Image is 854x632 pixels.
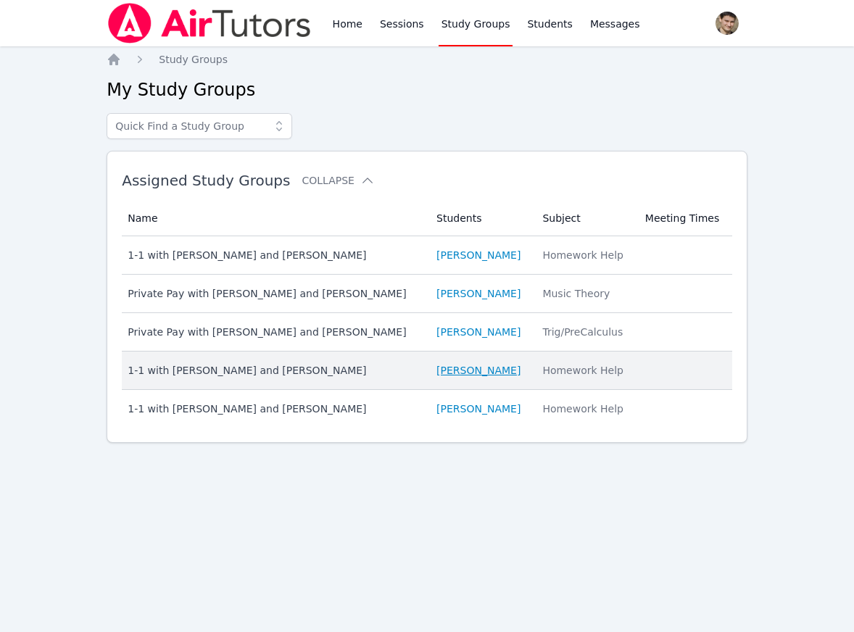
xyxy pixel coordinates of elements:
[128,248,419,262] div: 1-1 with [PERSON_NAME] and [PERSON_NAME]
[122,201,428,236] th: Name
[128,363,419,378] div: 1-1 with [PERSON_NAME] and [PERSON_NAME]
[428,201,534,236] th: Students
[302,173,374,188] button: Collapse
[542,402,627,416] div: Homework Help
[122,390,732,428] tr: 1-1 with [PERSON_NAME] and [PERSON_NAME][PERSON_NAME]Homework Help
[107,3,312,43] img: Air Tutors
[107,78,747,101] h2: My Study Groups
[590,17,640,31] span: Messages
[107,113,292,139] input: Quick Find a Study Group
[122,275,732,313] tr: Private Pay with [PERSON_NAME] and [PERSON_NAME][PERSON_NAME]Music Theory
[122,172,290,189] span: Assigned Study Groups
[637,201,732,236] th: Meeting Times
[159,52,228,67] a: Study Groups
[436,363,521,378] a: [PERSON_NAME]
[128,325,419,339] div: Private Pay with [PERSON_NAME] and [PERSON_NAME]
[107,52,747,67] nav: Breadcrumb
[436,248,521,262] a: [PERSON_NAME]
[122,313,732,352] tr: Private Pay with [PERSON_NAME] and [PERSON_NAME][PERSON_NAME]Trig/PreCalculus
[436,286,521,301] a: [PERSON_NAME]
[128,286,419,301] div: Private Pay with [PERSON_NAME] and [PERSON_NAME]
[159,54,228,65] span: Study Groups
[542,286,627,301] div: Music Theory
[436,402,521,416] a: [PERSON_NAME]
[542,325,627,339] div: Trig/PreCalculus
[436,325,521,339] a: [PERSON_NAME]
[542,363,627,378] div: Homework Help
[122,236,732,275] tr: 1-1 with [PERSON_NAME] and [PERSON_NAME][PERSON_NAME]Homework Help
[122,352,732,390] tr: 1-1 with [PERSON_NAME] and [PERSON_NAME][PERSON_NAME]Homework Help
[542,248,627,262] div: Homework Help
[534,201,636,236] th: Subject
[128,402,419,416] div: 1-1 with [PERSON_NAME] and [PERSON_NAME]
